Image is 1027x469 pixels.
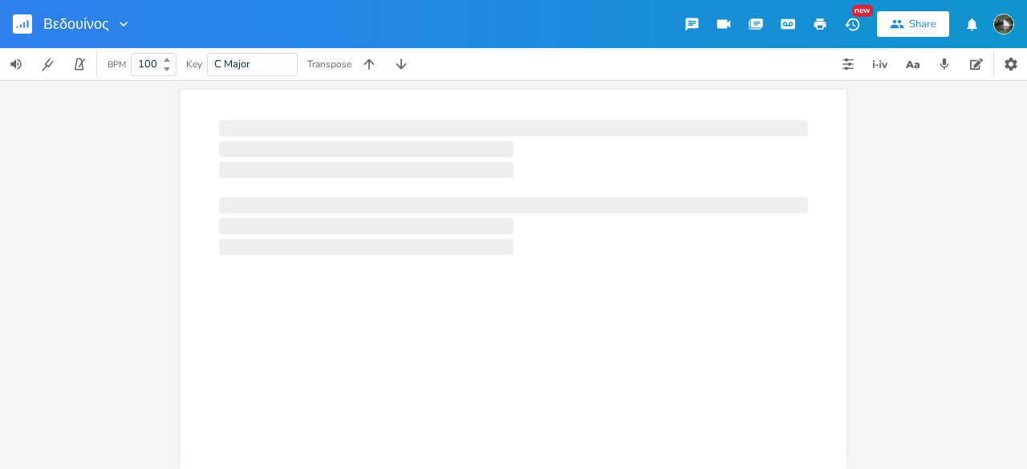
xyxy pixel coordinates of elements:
div: Key [186,59,202,69]
div: BPM [108,60,126,69]
span: C Major [214,57,250,71]
span: Βεδουίνος [43,17,109,31]
button: Share [877,11,949,37]
div: New [852,5,873,17]
img: Themistoklis Christou [993,14,1014,34]
div: Transpose [307,59,351,69]
div: Share [909,17,936,31]
button: New [836,10,868,38]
